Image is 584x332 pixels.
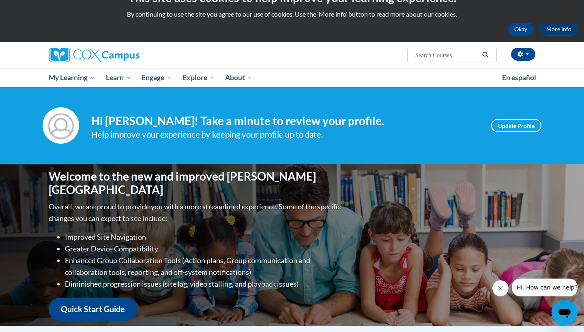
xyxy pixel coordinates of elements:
[49,48,140,62] img: Cox Campus
[414,50,479,60] input: Search Courses
[49,48,203,62] a: Cox Campus
[43,107,79,144] img: Profile Image
[49,170,343,197] h1: Welcome to the new and improved [PERSON_NAME][GEOGRAPHIC_DATA]
[49,73,95,83] span: My Learning
[6,10,578,19] p: By continuing to use the site you agree to our use of cookies. Use the ‘More info’ button to read...
[65,243,343,255] li: Greater Device Compatibility
[177,68,220,87] a: Explore
[220,68,258,87] a: About
[49,201,343,224] p: Overall, we are proud to provide you with a more streamlined experience. Some of the specific cha...
[511,48,535,61] button: Account Settings
[43,68,101,87] a: My Learning
[182,73,215,83] span: Explore
[36,68,547,87] div: Main menu
[136,68,177,87] a: Engage
[91,114,479,128] h4: Hi [PERSON_NAME]! Take a minute to review your profile.
[225,73,253,83] span: About
[508,23,534,36] button: Okay
[497,69,541,86] a: En español
[65,278,343,290] li: Diminished progression issues (site lag, video stalling, and playback issues)
[101,68,137,87] a: Learn
[65,231,343,243] li: Improved Site Navigation
[106,73,131,83] span: Learn
[512,279,578,296] iframe: Message from company
[492,280,509,296] iframe: Close message
[552,300,578,326] iframe: Button to launch messaging window
[540,23,578,36] a: More Info
[49,298,137,321] a: Quick Start Guide
[65,255,343,278] li: Enhanced Group Collaboration Tools (Action plans, Group communication and collaboration tools, re...
[142,73,172,83] span: Engage
[91,128,479,141] div: Help improve your experience by keeping your profile up to date.
[491,119,541,132] a: Update Profile
[479,50,492,60] button: Search
[502,73,536,82] span: En español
